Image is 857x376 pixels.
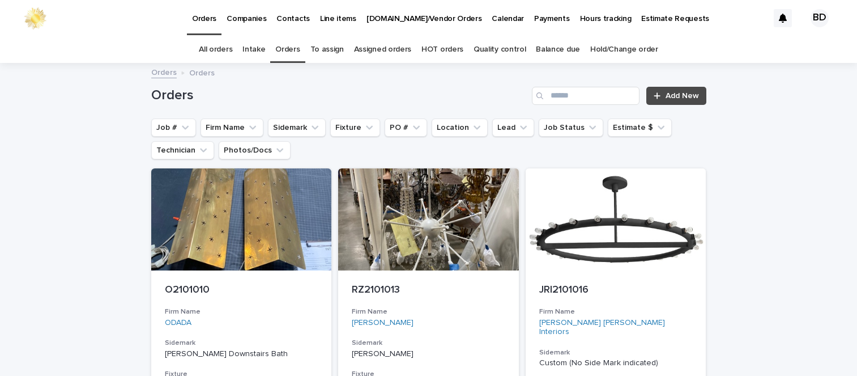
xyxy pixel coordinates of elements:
button: Job Status [539,119,603,137]
p: RZ2101013 [352,284,505,297]
a: HOT orders [421,36,463,63]
h3: Sidemark [165,339,318,348]
button: PO # [385,119,427,137]
img: 0ffKfDbyRa2Iv8hnaAqg [23,7,48,29]
button: Fixture [330,119,380,137]
button: Firm Name [201,119,263,137]
h3: Sidemark [352,339,505,348]
p: [PERSON_NAME] Downstairs Bath [165,349,318,359]
button: Lead [492,119,534,137]
p: Orders [189,66,215,78]
a: Orders [275,36,300,63]
input: Search [532,87,639,105]
button: Location [432,119,488,137]
a: Hold/Change order [590,36,658,63]
a: Add New [646,87,706,105]
p: O2101010 [165,284,318,297]
button: Estimate $ [608,119,672,137]
button: Sidemark [268,119,326,137]
h1: Orders [151,87,528,104]
a: Orders [151,65,177,78]
a: Balance due [536,36,580,63]
button: Job # [151,119,196,137]
a: Assigned orders [354,36,411,63]
span: Add New [666,92,699,100]
h3: Sidemark [539,348,693,357]
div: BD [811,9,829,27]
h3: Firm Name [352,307,505,316]
p: [PERSON_NAME] [352,349,505,359]
h3: Firm Name [165,307,318,316]
a: Intake [242,36,265,63]
p: JRI2101016 [539,284,693,297]
button: Photos/Docs [219,141,291,159]
a: Quality control [474,36,526,63]
a: ODADA [165,318,191,328]
a: [PERSON_NAME] [352,318,413,328]
button: Technician [151,141,214,159]
p: Custom (No Side Mark indicated) [539,358,693,368]
a: All orders [199,36,232,63]
h3: Firm Name [539,307,693,316]
a: [PERSON_NAME] [PERSON_NAME] Interiors [539,318,693,337]
a: To assign [310,36,344,63]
